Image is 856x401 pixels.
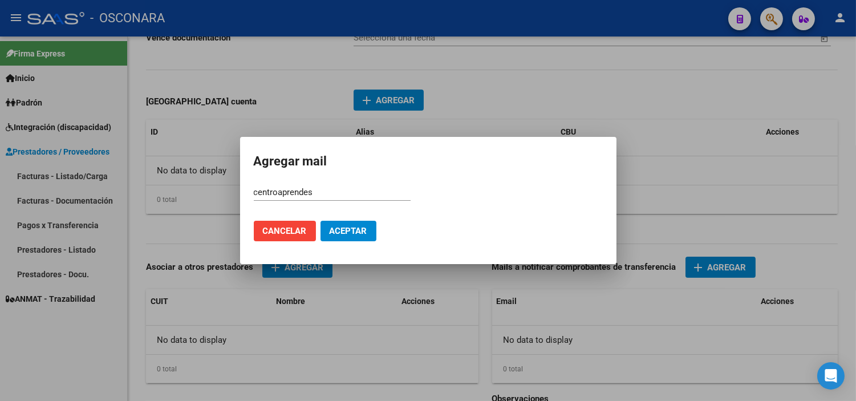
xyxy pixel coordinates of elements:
[330,226,367,236] span: Aceptar
[321,221,376,241] button: Aceptar
[263,226,307,236] span: Cancelar
[254,151,603,172] h2: Agregar mail
[254,221,316,241] button: Cancelar
[817,362,845,390] div: Open Intercom Messenger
